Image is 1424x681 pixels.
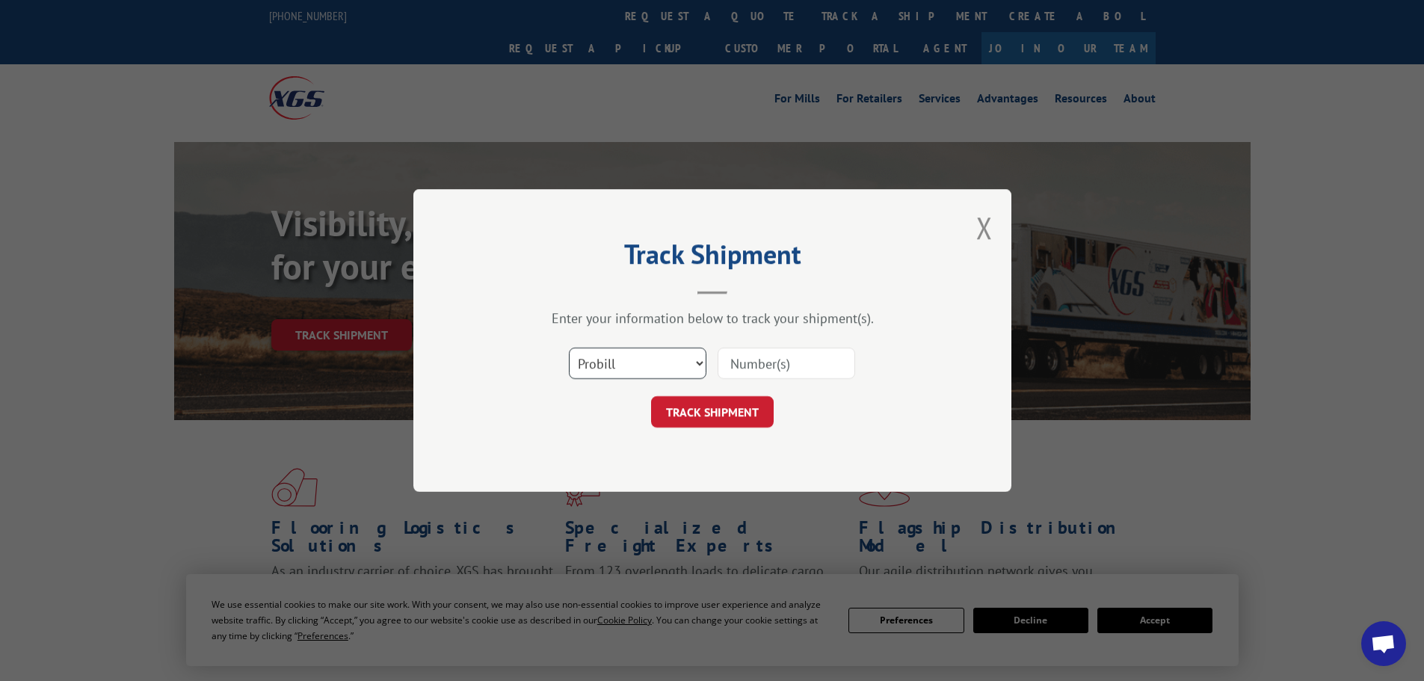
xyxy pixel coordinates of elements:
[1361,621,1406,666] div: Open chat
[651,396,774,428] button: TRACK SHIPMENT
[718,348,855,379] input: Number(s)
[488,309,937,327] div: Enter your information below to track your shipment(s).
[488,244,937,272] h2: Track Shipment
[976,208,993,247] button: Close modal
